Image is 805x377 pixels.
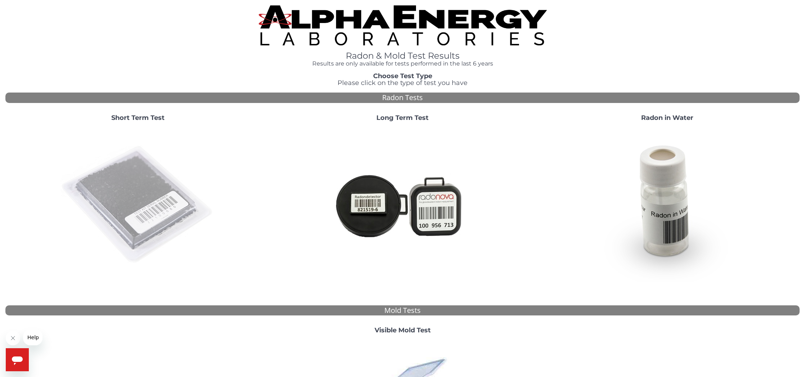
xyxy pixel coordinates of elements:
strong: Choose Test Type [373,72,432,80]
strong: Long Term Test [376,114,429,122]
h1: Radon & Mold Test Results [244,51,562,60]
span: Please click on the type of test you have [337,79,468,87]
div: Mold Tests [5,305,800,316]
img: TightCrop.jpg [259,5,547,45]
iframe: Button to launch messaging window [6,348,29,371]
strong: Visible Mold Test [375,326,431,334]
img: RadoninWater.jpg [590,127,745,282]
img: Radtrak2vsRadtrak3.jpg [325,127,480,282]
strong: Radon in Water [641,114,693,122]
h4: Results are only available for tests performed in the last 6 years [244,60,562,67]
iframe: Message from company [23,329,43,345]
strong: Short Term Test [111,114,165,122]
div: Radon Tests [5,93,800,103]
img: ShortTerm.jpg [61,127,215,282]
iframe: Close message [6,331,20,345]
